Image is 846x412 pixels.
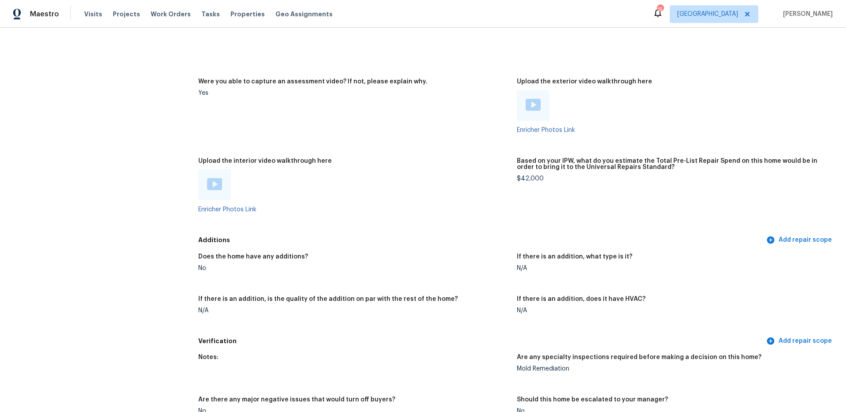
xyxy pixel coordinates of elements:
[198,307,510,314] div: N/A
[275,10,333,19] span: Geo Assignments
[198,158,332,164] h5: Upload the interior video walkthrough here
[198,90,510,96] div: Yes
[517,127,575,133] a: Enricher Photos Link
[198,236,764,245] h5: Additions
[657,5,663,14] div: 15
[198,206,256,213] a: Enricher Photos Link
[517,254,632,260] h5: If there is an addition, what type is it?
[517,366,828,372] div: Mold Remediation
[779,10,833,19] span: [PERSON_NAME]
[517,265,828,271] div: N/A
[526,99,541,111] img: Play Video
[517,296,646,302] h5: If there is an addition, does it have HVAC?
[230,10,265,19] span: Properties
[517,176,828,182] div: $42,000
[198,79,427,85] h5: Were you able to capture an assessment video? If not, please explain why.
[151,10,191,19] span: Work Orders
[198,354,219,360] h5: Notes:
[207,178,222,191] a: Play Video
[768,336,832,347] span: Add repair scope
[30,10,59,19] span: Maestro
[764,333,835,349] button: Add repair scope
[113,10,140,19] span: Projects
[517,307,828,314] div: N/A
[526,99,541,112] a: Play Video
[517,158,828,170] h5: Based on your IPW, what do you estimate the Total Pre-List Repair Spend on this home would be in ...
[198,265,510,271] div: No
[517,354,761,360] h5: Are any specialty inspections required before making a decision on this home?
[764,232,835,248] button: Add repair scope
[768,235,832,246] span: Add repair scope
[517,79,652,85] h5: Upload the exterior video walkthrough here
[198,337,764,346] h5: Verification
[677,10,738,19] span: [GEOGRAPHIC_DATA]
[84,10,102,19] span: Visits
[198,296,458,302] h5: If there is an addition, is the quality of the addition on par with the rest of the home?
[517,397,668,403] h5: Should this home be escalated to your manager?
[198,254,308,260] h5: Does the home have any additions?
[201,11,220,17] span: Tasks
[207,178,222,190] img: Play Video
[198,397,395,403] h5: Are there any major negative issues that would turn off buyers?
